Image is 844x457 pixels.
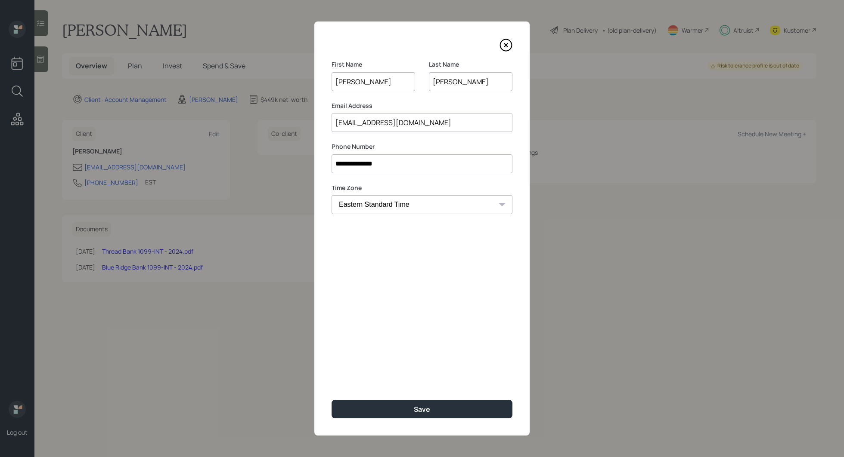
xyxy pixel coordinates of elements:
[332,60,415,69] label: First Name
[414,405,430,414] div: Save
[332,101,512,110] label: Email Address
[332,400,512,418] button: Save
[429,60,512,69] label: Last Name
[332,184,512,192] label: Time Zone
[332,142,512,151] label: Phone Number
